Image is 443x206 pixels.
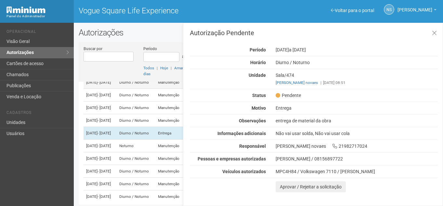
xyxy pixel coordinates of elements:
[79,7,254,15] h1: Vogue Square Life Experience
[117,76,155,89] td: Diurno / Noturno
[117,190,155,203] td: Diurno / Noturno
[276,92,301,98] span: Pendente
[84,165,117,178] td: [DATE]
[117,127,155,140] td: Diurno / Noturno
[84,114,117,127] td: [DATE]
[222,169,266,174] strong: Veículos autorizados
[397,1,432,12] span: Nicolle Silva
[155,114,185,127] td: Manutenção
[84,89,117,102] td: [DATE]
[79,28,438,37] h2: Autorizações
[155,102,185,114] td: Manutenção
[271,130,443,136] div: Não vai usar solda, Não vai usar cola
[98,182,111,186] span: - [DATE]
[289,47,306,52] span: a [DATE]
[320,80,321,85] span: |
[117,152,155,165] td: Diurno / Noturno
[182,54,185,59] span: a
[155,127,185,140] td: Entrega
[271,143,443,149] div: [PERSON_NAME] novaes 21982717024
[117,114,155,127] td: Diurno / Noturno
[84,190,117,203] td: [DATE]
[98,194,111,199] span: - [DATE]
[155,140,185,152] td: Manutenção
[276,169,438,174] div: MPC4H84 / Volkswagen 7110 / [PERSON_NAME]
[157,66,158,70] span: |
[84,140,117,152] td: [DATE]
[250,60,266,65] strong: Horário
[155,152,185,165] td: Manutenção
[252,93,266,98] strong: Status
[276,156,438,162] div: [PERSON_NAME] / 08156897722
[155,178,185,190] td: Manutenção
[276,181,346,192] button: Aprovar / Rejeitar a solicitação
[397,8,436,13] a: [PERSON_NAME]
[117,140,155,152] td: Noturno
[239,144,266,149] strong: Responsável
[198,156,266,161] strong: Pessoas e empresas autorizadas
[271,105,443,111] div: Entrega
[271,47,443,53] div: [DATE]
[174,66,189,70] a: Amanhã
[84,76,117,89] td: [DATE]
[98,156,111,161] span: - [DATE]
[271,72,443,86] div: Sala/474
[160,66,168,70] a: Hoje
[84,127,117,140] td: [DATE]
[7,29,69,36] li: Operacional
[271,118,443,124] div: entrega de material da obra
[117,165,155,178] td: Diurno / Noturno
[84,102,117,114] td: [DATE]
[252,105,266,111] strong: Motivo
[250,47,266,52] strong: Período
[271,60,443,65] div: Diurno / Noturno
[276,80,318,85] a: [PERSON_NAME] novaes
[171,66,172,70] span: |
[84,152,117,165] td: [DATE]
[98,169,111,173] span: - [DATE]
[155,89,185,102] td: Manutenção
[98,144,111,148] span: - [DATE]
[249,73,266,78] strong: Unidade
[155,165,185,178] td: Manutenção
[117,178,155,190] td: Diurno / Noturno
[190,30,438,36] h3: Autorização Pendente
[143,66,154,70] a: Todos
[98,105,111,110] span: - [DATE]
[98,80,111,85] span: - [DATE]
[98,93,111,97] span: - [DATE]
[217,131,266,136] strong: Informações adicionais
[117,89,155,102] td: Diurno / Noturno
[7,110,69,117] li: Cadastros
[239,118,266,123] strong: Observações
[7,13,69,19] div: Painel do Administrador
[98,118,111,123] span: - [DATE]
[117,102,155,114] td: Diurno / Noturno
[98,131,111,135] span: - [DATE]
[276,80,438,86] div: [DATE] 08:51
[331,8,374,13] a: Voltar para o portal
[143,46,157,52] label: Período
[84,46,102,52] label: Buscar por
[155,76,185,89] td: Manutenção
[155,190,185,203] td: Manutenção
[7,7,46,13] img: Minium
[384,4,394,15] a: NS
[84,178,117,190] td: [DATE]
